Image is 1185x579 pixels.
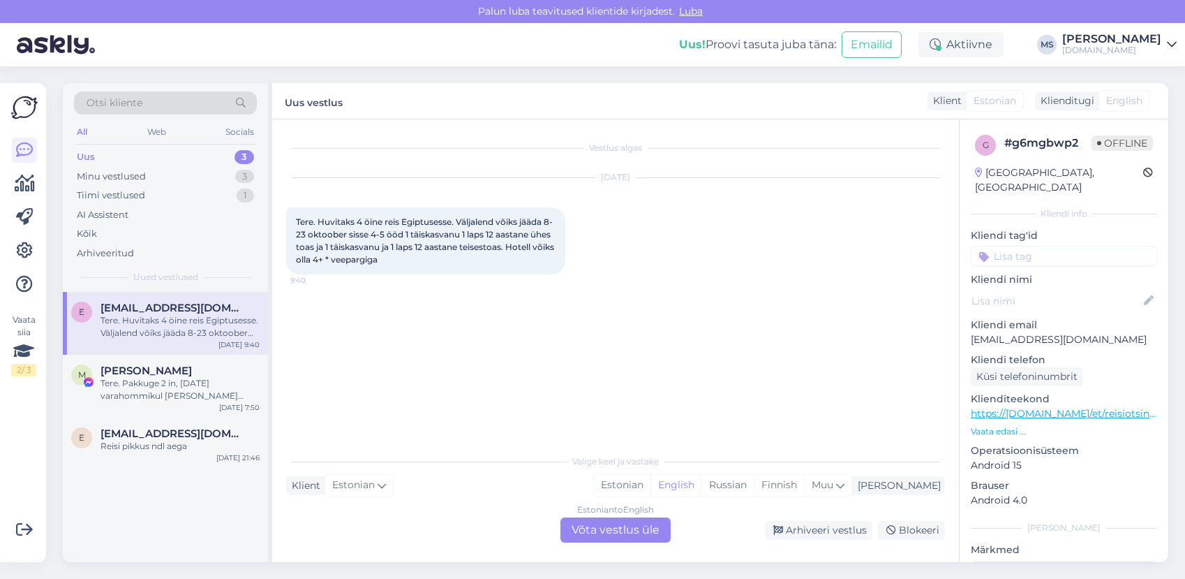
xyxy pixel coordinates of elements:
[1062,34,1161,45] div: [PERSON_NAME]
[285,91,343,110] label: Uus vestlus
[679,36,836,53] div: Proovi tasuta juba täna:
[918,32,1004,57] div: Aktiivne
[286,478,320,493] div: Klient
[219,402,260,413] div: [DATE] 7:50
[812,478,833,491] span: Muu
[971,543,1157,557] p: Märkmed
[11,364,36,376] div: 2 / 3
[878,521,945,540] div: Blokeeri
[971,522,1157,534] div: [PERSON_NAME]
[1106,94,1142,108] span: English
[560,518,671,543] div: Võta vestlus üle
[100,377,260,402] div: Tere. Pakkuge 2 in, [DATE] varahommikul [PERSON_NAME] [DATE] [PERSON_NAME] tagasi. [GEOGRAPHIC_DA...
[77,189,145,203] div: Tiimi vestlused
[971,293,1141,309] input: Lisa nimi
[216,453,260,463] div: [DATE] 21:46
[74,123,90,141] div: All
[971,478,1157,493] p: Brauser
[286,455,945,468] div: Valige keel ja vastake
[971,367,1083,386] div: Küsi telefoninumbrit
[842,31,902,58] button: Emailid
[577,504,654,516] div: Estonian to English
[594,475,650,496] div: Estonian
[927,94,962,108] div: Klient
[754,475,804,496] div: Finnish
[852,478,941,493] div: [PERSON_NAME]
[223,123,257,141] div: Socials
[77,170,146,184] div: Minu vestlused
[971,332,1157,347] p: [EMAIL_ADDRESS][DOMAIN_NAME]
[1062,45,1161,56] div: [DOMAIN_NAME]
[218,339,260,350] div: [DATE] 9:40
[77,227,97,241] div: Kõik
[971,392,1157,406] p: Klienditeekond
[1062,34,1177,56] a: [PERSON_NAME][DOMAIN_NAME]
[234,150,254,164] div: 3
[100,365,192,377] span: Marlen Reimann
[971,353,1157,367] p: Kliendi telefon
[77,208,128,222] div: AI Assistent
[1037,35,1057,54] div: MS
[975,166,1143,195] div: [GEOGRAPHIC_DATA], [GEOGRAPHIC_DATA]
[77,150,95,164] div: Uus
[100,440,260,453] div: Reisi pikkus ndl aega
[701,475,754,496] div: Russian
[971,425,1157,438] p: Vaata edasi ...
[971,246,1157,267] input: Lisa tag
[100,302,246,314] span: elenprivoi@gmail.com
[765,521,872,540] div: Arhiveeri vestlus
[78,369,86,380] span: M
[974,94,1016,108] span: Estonian
[79,307,84,317] span: e
[11,314,36,376] div: Vaata siia
[971,318,1157,332] p: Kliendi email
[286,171,945,184] div: [DATE]
[971,458,1157,473] p: Android 15
[100,427,246,440] span: Ege.maesalu@gmail.com
[1004,135,1091,152] div: # g6mgbwp2
[971,444,1157,458] p: Operatsioonisüsteem
[286,142,945,154] div: Vestlus algas
[79,432,84,443] span: E
[11,94,38,121] img: Askly Logo
[650,475,701,496] div: English
[87,96,142,110] span: Otsi kliente
[290,275,343,286] span: 9:40
[679,38,706,51] b: Uus!
[983,140,989,150] span: g
[971,228,1157,243] p: Kliendi tag'id
[675,5,707,17] span: Luba
[296,217,556,265] span: Tere. Huvitaks 4 öine reis Egiptusesse. Väljalend võiks jääda 8-23 oktoober sisse 4-5 ööd 1 täisk...
[235,170,254,184] div: 3
[144,123,169,141] div: Web
[1035,94,1094,108] div: Klienditugi
[332,478,375,493] span: Estonian
[971,272,1157,287] p: Kliendi nimi
[100,314,260,339] div: Tere. Huvitaks 4 öine reis Egiptusesse. Väljalend võiks jääda 8-23 oktoober sisse 4-5 ööd 1 täisk...
[133,271,198,284] span: Uued vestlused
[237,189,254,203] div: 1
[971,207,1157,220] div: Kliendi info
[971,493,1157,508] p: Android 4.0
[1091,135,1153,151] span: Offline
[77,247,134,261] div: Arhiveeritud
